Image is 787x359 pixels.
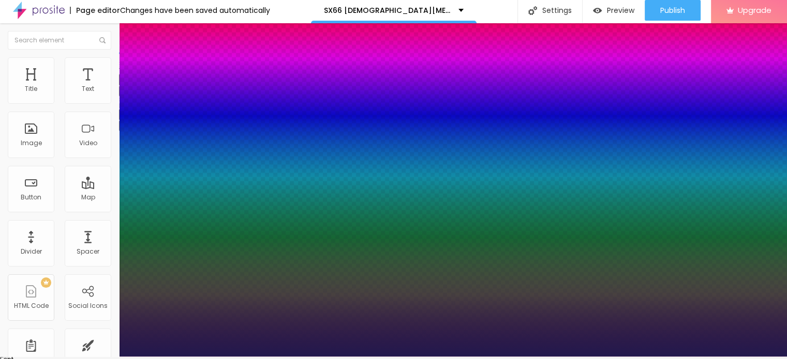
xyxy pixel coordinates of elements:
div: Text [82,85,94,92]
div: Spacer [77,248,99,255]
div: Divider [21,248,42,255]
div: Page editor [70,7,120,14]
span: Upgrade [738,6,771,14]
img: view-1.svg [593,6,602,15]
p: SX66 [DEMOGRAPHIC_DATA][MEDICAL_DATA] [GEOGRAPHIC_DATA] (Official™) - Is It Worth the Hype? [324,7,451,14]
span: Preview [607,6,634,14]
div: HTML Code [14,302,49,309]
div: Changes have been saved automatically [120,7,270,14]
span: Publish [660,6,685,14]
div: Map [81,194,95,201]
img: Icone [528,6,537,15]
div: Button [21,194,41,201]
div: Social Icons [68,302,108,309]
div: Video [79,139,97,147]
input: Search element [8,31,111,50]
div: Image [21,139,42,147]
img: Icone [99,37,106,43]
div: Title [25,85,37,92]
